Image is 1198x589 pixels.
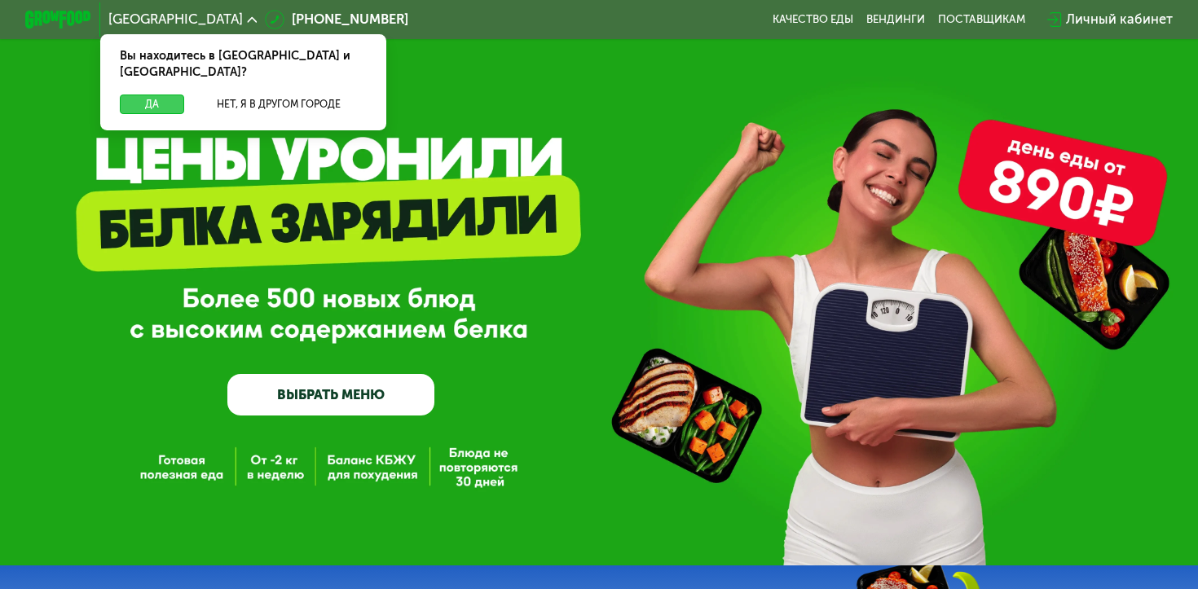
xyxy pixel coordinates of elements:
a: Вендинги [866,13,925,26]
a: ВЫБРАТЬ МЕНЮ [227,374,434,415]
div: Вы находитесь в [GEOGRAPHIC_DATA] и [GEOGRAPHIC_DATA]? [100,34,386,95]
a: [PHONE_NUMBER] [265,10,408,30]
div: поставщикам [938,13,1025,26]
span: [GEOGRAPHIC_DATA] [108,13,243,26]
a: Качество еды [773,13,853,26]
div: Личный кабинет [1066,10,1173,30]
button: Нет, я в другом городе [191,95,366,115]
button: Да [120,95,184,115]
